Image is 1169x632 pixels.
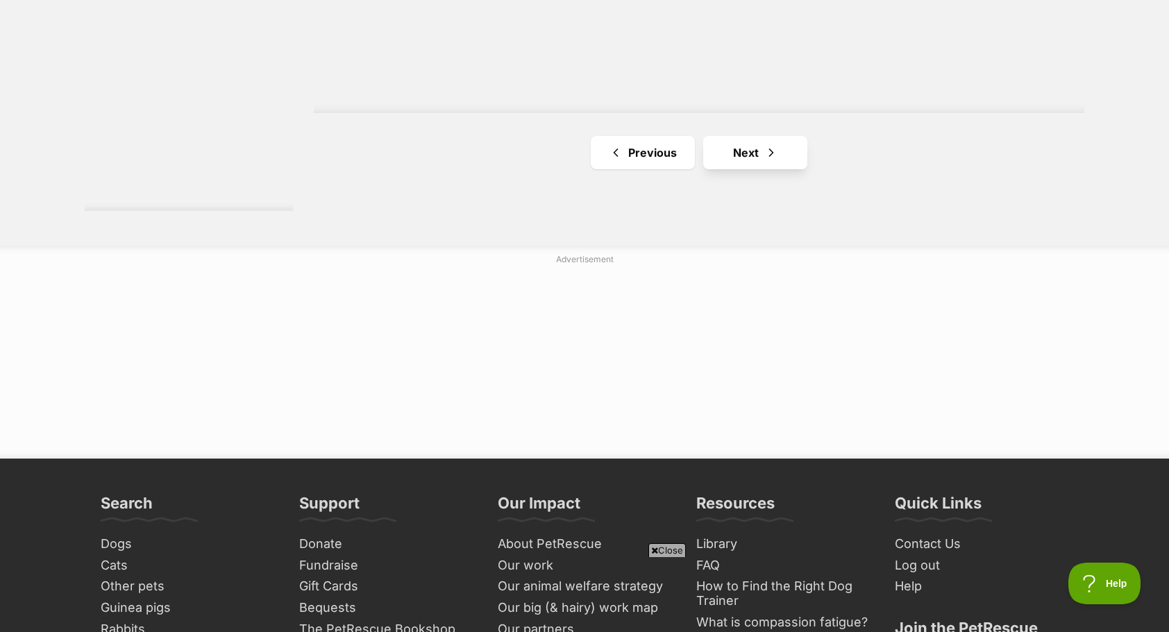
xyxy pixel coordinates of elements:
[889,576,1074,597] a: Help
[492,555,677,577] a: Our work
[95,555,280,577] a: Cats
[294,555,478,577] a: Fundraise
[294,597,478,619] a: Bequests
[95,533,280,555] a: Dogs
[95,597,280,619] a: Guinea pigs
[299,493,360,521] h3: Support
[696,493,775,521] h3: Resources
[648,543,686,557] span: Close
[691,533,875,555] a: Library
[332,563,837,625] iframe: Advertisement
[703,136,807,169] a: Next page
[1068,563,1141,604] iframe: Help Scout Beacon - Open
[691,555,875,577] a: FAQ
[895,493,982,521] h3: Quick Links
[889,533,1074,555] a: Contact Us
[294,533,478,555] a: Donate
[248,271,921,445] iframe: Advertisement
[95,576,280,597] a: Other pets
[294,576,478,597] a: Gift Cards
[314,136,1084,169] nav: Pagination
[492,533,677,555] a: About PetRescue
[591,136,695,169] a: Previous page
[889,555,1074,577] a: Log out
[101,493,153,521] h3: Search
[498,493,580,521] h3: Our Impact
